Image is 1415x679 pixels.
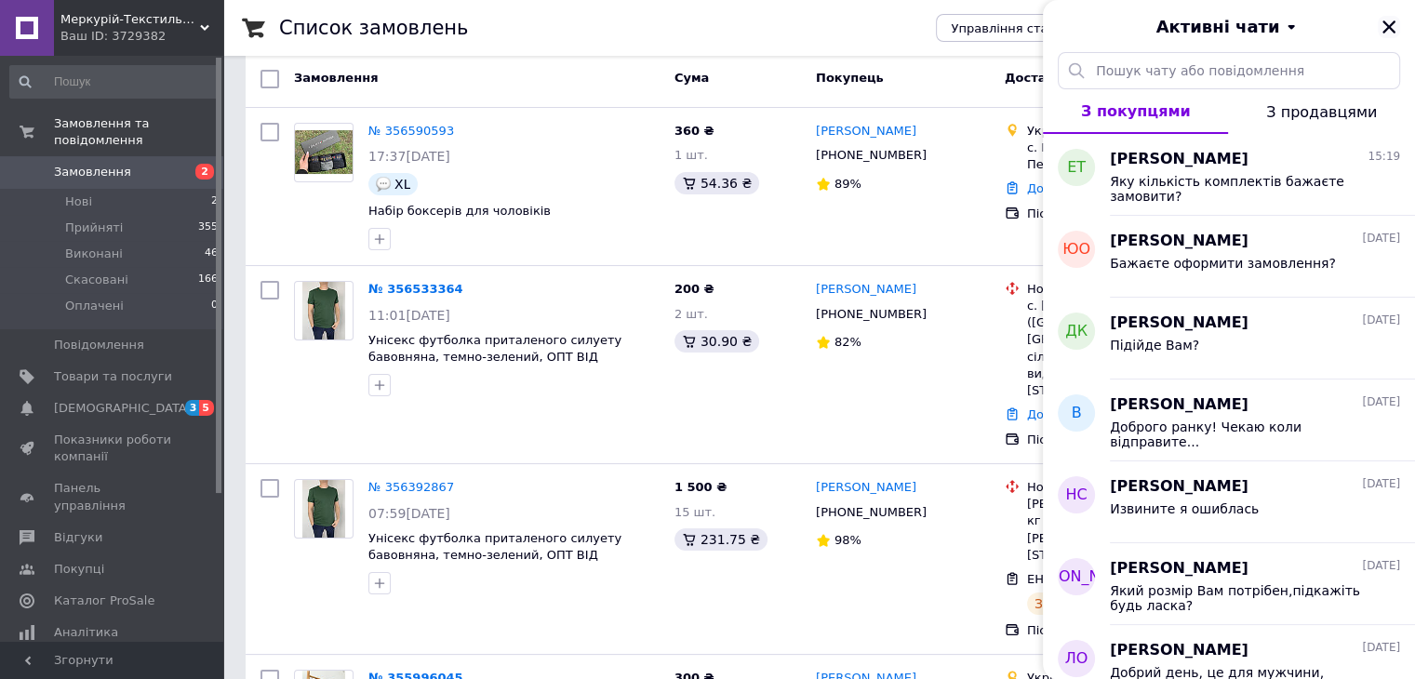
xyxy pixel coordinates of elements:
span: Cума [674,71,709,85]
span: Панель управління [54,480,172,513]
span: З продавцями [1266,103,1377,121]
span: [DEMOGRAPHIC_DATA] [54,400,192,417]
span: Замовлення та повідомлення [54,115,223,149]
span: Нові [65,193,92,210]
button: В[PERSON_NAME][DATE]Доброго ранку! Чекаю коли відправите... [1043,379,1415,461]
span: [DATE] [1362,558,1400,574]
div: Післяплата [1027,622,1216,639]
a: Фото товару [294,479,354,539]
span: Товари та послуги [54,368,172,385]
span: НС [1065,485,1087,506]
a: Набір боксерів для чоловіків [368,204,551,218]
span: 11:01[DATE] [368,308,450,323]
span: 200 ₴ [674,282,714,296]
span: Виконані [65,246,123,262]
button: Активні чати [1095,15,1363,39]
input: Пошук чату або повідомлення [1058,52,1400,89]
span: [PERSON_NAME] [1110,476,1248,498]
button: НС[PERSON_NAME][DATE]Извините я ошиблась [1043,461,1415,543]
a: Унісекс футболка приталеного силуету бавовняна, темно-зелений, ОПТ ВІД ВИРОБНИКА (50, 50/1) [368,531,621,579]
span: Покупець [816,71,884,85]
a: Унісекс футболка приталеного силуету бавовняна, темно-зелений, ОПТ ВІД ВИРОБНИКА (50, 50/1) [368,333,621,381]
span: Меркурій-Текстиль_Власне Виробництво [60,11,200,28]
span: [PERSON_NAME] [1110,640,1248,661]
span: [DATE] [1362,476,1400,492]
span: Який розмір Вам потрібен,підкажіть будь ласка? [1110,583,1374,613]
span: ЕН: 20451224405864 [1027,572,1159,586]
span: ЮО [1062,239,1090,260]
h1: Список замовлень [279,17,468,39]
span: 2 [195,164,214,180]
span: Замовлення [294,71,378,85]
span: 98% [834,533,861,547]
img: :speech_balloon: [376,177,391,192]
div: Нова Пошта [1027,479,1216,496]
span: Управління статусами [951,21,1093,35]
span: 3 [185,400,200,416]
span: [PERSON_NAME] [1110,558,1248,579]
span: дк [1065,321,1088,342]
img: Фото товару [295,130,353,174]
img: Фото товару [302,480,346,538]
span: Извините я ошиблась [1110,501,1259,516]
span: 46 [205,246,218,262]
a: Додати ЕН [1027,181,1095,195]
span: Прийняті [65,220,123,236]
a: № 356533364 [368,282,463,296]
span: XL [394,177,410,192]
button: Управління статусами [936,14,1108,42]
span: 1 500 ₴ [674,480,727,494]
div: с. [GEOGRAPHIC_DATA] ([GEOGRAPHIC_DATA], [GEOGRAPHIC_DATA]. Шацька сільрада), Пункт приймання-вид... [1027,298,1216,399]
div: 30.90 ₴ [674,330,759,353]
span: 2 шт. [674,307,708,321]
div: 231.75 ₴ [674,528,768,551]
button: З покупцями [1043,89,1228,134]
span: 07:59[DATE] [368,506,450,521]
span: З покупцями [1081,102,1191,120]
span: Активні чати [1155,15,1279,39]
div: [PHONE_NUMBER] [812,500,930,525]
div: [PERSON_NAME], №2 (до 30 кг на одне місце): вул. [PERSON_NAME][STREET_ADDRESS] [1027,496,1216,564]
span: [PERSON_NAME] [1110,313,1248,334]
span: 360 ₴ [674,124,714,138]
div: Ваш ID: 3729382 [60,28,223,45]
span: 15 шт. [674,505,715,519]
span: Доставка та оплата [1005,71,1142,85]
span: [DATE] [1362,231,1400,246]
div: Заплановано [1027,592,1132,615]
a: [PERSON_NAME] [816,281,916,299]
button: ЕТ[PERSON_NAME]15:19Яку кількість комплектів бажаєте замовити? [1043,134,1415,216]
button: [PERSON_NAME][PERSON_NAME][DATE]Який розмір Вам потрібен,підкажіть будь ласка? [1043,543,1415,625]
span: 15:19 [1368,149,1400,165]
span: [DATE] [1362,640,1400,656]
a: [PERSON_NAME] [816,479,916,497]
a: № 356590593 [368,124,454,138]
span: [DATE] [1362,313,1400,328]
span: 2 [211,193,218,210]
span: Повідомлення [54,337,144,353]
div: [PHONE_NUMBER] [812,302,930,326]
span: Яку кількість комплектів бажаєте замовити? [1110,174,1374,204]
span: Замовлення [54,164,131,180]
div: Нова Пошта [1027,281,1216,298]
span: 166 [198,272,218,288]
button: ЮО[PERSON_NAME][DATE]Бажаєте оформити замовлення? [1043,216,1415,298]
div: 54.36 ₴ [674,172,759,194]
button: Закрити [1378,16,1400,38]
span: Показники роботи компанії [54,432,172,465]
span: В [1072,403,1082,424]
span: 5 [199,400,214,416]
span: [PERSON_NAME] [1110,149,1248,170]
span: Відгуки [54,529,102,546]
span: 355 [198,220,218,236]
input: Пошук [9,65,220,99]
span: Покупці [54,561,104,578]
span: 82% [834,335,861,349]
span: Аналітика [54,624,118,641]
span: Підійде Вам? [1110,338,1199,353]
span: ЛО [1065,648,1088,670]
button: З продавцями [1228,89,1415,134]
